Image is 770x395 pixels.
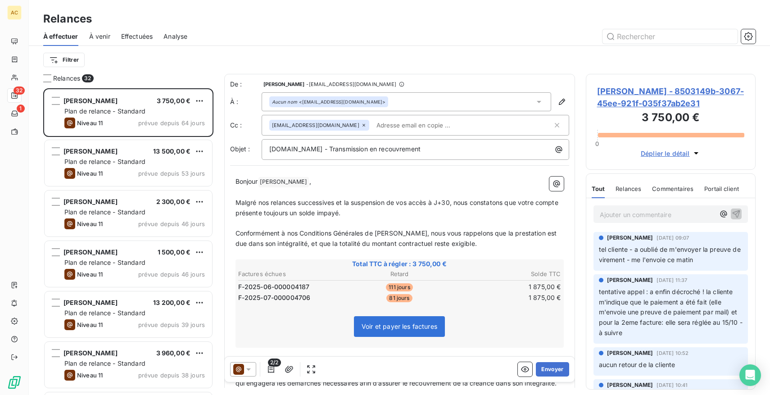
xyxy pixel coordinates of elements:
span: Plan de relance - Standard [64,259,145,266]
span: prévue depuis 53 jours [138,170,205,177]
span: - [EMAIL_ADDRESS][DOMAIN_NAME] [306,82,396,87]
button: Envoyer [536,362,569,377]
span: Niveau 11 [77,372,103,379]
span: [PERSON_NAME] [63,248,118,256]
span: 3 960,00 € [156,349,191,357]
span: Tout [592,185,605,192]
span: Relances [616,185,641,192]
span: Plan de relance - Standard [64,359,145,367]
span: [PERSON_NAME] [263,82,305,87]
span: prévue depuis 39 jours [138,321,205,328]
span: , [309,177,311,185]
span: À effectuer [43,32,78,41]
span: Malgré nos relances successives et la suspension de vos accès à J+30, nous constatons que votre c... [236,199,560,217]
span: [PERSON_NAME] [607,349,653,357]
span: [PERSON_NAME] [258,177,309,187]
span: [PERSON_NAME] [607,381,653,389]
span: De : [230,80,262,89]
span: 1 [17,104,25,113]
span: 32 [82,74,93,82]
span: tel cliente - a oublié de m'envoyer la preuve de virement - me l'envoie ce matin [599,245,743,263]
div: grid [43,88,213,395]
span: [PERSON_NAME] - 8503149b-3067-45ee-921f-035f37ab2e31 [597,85,745,109]
span: Conformément à nos Conditions Générales de [PERSON_NAME], nous vous rappelons que la prestation e... [236,229,559,247]
span: Portail client [704,185,739,192]
div: <[EMAIL_ADDRESS][DOMAIN_NAME]> [272,99,386,105]
span: 32 [14,86,25,95]
span: Plan de relance - Standard [64,107,145,115]
span: [PERSON_NAME] [63,147,118,155]
span: [PERSON_NAME] [607,276,653,284]
th: Retard [346,269,453,279]
span: Niveau 11 [77,170,103,177]
span: Bonjour [236,177,258,185]
span: Déplier le détail [641,149,690,158]
span: prévue depuis 46 jours [138,220,205,227]
button: Déplier le détail [638,148,703,159]
td: 1 875,00 € [454,293,561,303]
span: [DATE] 11:37 [657,277,687,283]
span: [PERSON_NAME] [63,97,118,104]
span: Plan de relance - Standard [64,158,145,165]
span: F-2025-07-000004706 [238,293,311,302]
span: 2 300,00 € [156,198,191,205]
span: 13 200,00 € [153,299,190,306]
span: Relances [53,74,80,83]
th: Factures échues [238,269,345,279]
span: 111 jours [386,283,412,291]
span: Plan de relance - Standard [64,208,145,216]
span: [PERSON_NAME] [607,234,653,242]
span: [PERSON_NAME] [63,299,118,306]
span: 13 500,00 € [153,147,190,155]
input: Rechercher [602,29,738,44]
button: Filtrer [43,53,85,67]
h3: Relances [43,11,92,27]
div: AC [7,5,22,20]
span: [PERSON_NAME] [63,198,118,205]
span: 2/2 [268,359,281,367]
span: Objet : [230,145,250,153]
span: [DOMAIN_NAME] - Transmission en recouvrement [269,145,421,153]
span: aucun retour de la cliente [599,361,675,368]
em: Aucun nom [272,99,297,105]
span: À venir [89,32,110,41]
span: prévue depuis 38 jours [138,372,205,379]
span: Plan de relance - Standard [64,309,145,317]
label: À : [230,97,262,106]
th: Solde TTC [454,269,561,279]
span: Voir et payer les factures [362,322,437,330]
span: 0 [595,140,599,147]
span: [DATE] 10:52 [657,350,688,356]
span: Total TTC à régler : 3 750,00 € [237,259,562,268]
span: 81 jours [386,294,412,302]
h3: 3 750,00 € [597,109,745,127]
span: Niveau 11 [77,220,103,227]
span: [DATE] 10:41 [657,382,688,388]
span: F-2025-06-000004187 [238,282,310,291]
span: prévue depuis 64 jours [138,119,205,127]
span: Niveau 11 [77,271,103,278]
td: 1 875,00 € [454,282,561,292]
span: 1 500,00 € [158,248,191,256]
span: [DATE] 09:07 [657,235,689,241]
span: [PERSON_NAME] [63,349,118,357]
span: [EMAIL_ADDRESS][DOMAIN_NAME] [272,123,359,128]
span: Niveau 11 [77,321,103,328]
span: Effectuées [121,32,153,41]
span: prévue depuis 46 jours [138,271,205,278]
span: Analyse [163,32,187,41]
img: Logo LeanPay [7,375,22,390]
input: Adresse email en copie ... [373,118,477,132]
span: tentative appel : a enfin décroché ! la cliente m'indique que le paiement a été fait (elle m'envo... [599,288,745,337]
div: Open Intercom Messenger [739,364,761,386]
label: Cc : [230,121,262,130]
span: 3 750,00 € [157,97,191,104]
span: Commentaires [652,185,693,192]
span: Niveau 11 [77,119,103,127]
